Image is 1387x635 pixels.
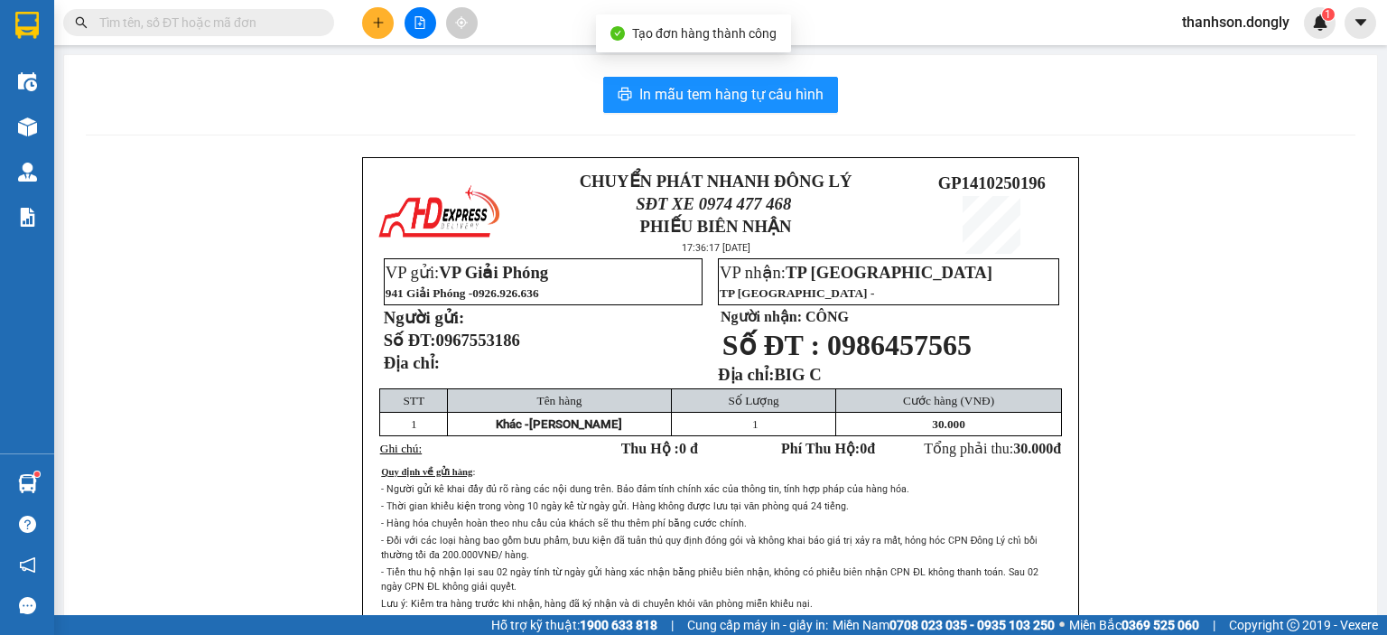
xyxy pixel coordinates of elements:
span: message [19,597,36,614]
button: plus [362,7,394,39]
span: Ghi chú: [380,442,422,455]
strong: Địa chỉ: [384,353,440,372]
span: : [472,467,475,477]
span: - Đối với các loại hàng bao gồm bưu phẩm, bưu kiện đã tuân thủ quy định đóng gói và không khai bá... [381,535,1038,561]
span: ⚪️ [1059,621,1065,629]
span: aim [455,16,468,29]
span: [PERSON_NAME] [529,417,622,431]
span: CÔNG [805,309,849,324]
span: TP [GEOGRAPHIC_DATA] - [720,286,874,300]
img: logo [376,182,502,245]
span: 17:36:17 [DATE] [682,242,750,254]
span: check-circle [610,26,625,41]
strong: Phí Thu Hộ: đ [781,441,875,456]
span: 0986457565 [827,329,972,361]
span: Cung cấp máy in - giấy in: [687,615,828,635]
strong: CHUYỂN PHÁT NHANH ĐÔNG LÝ [53,14,199,53]
img: warehouse-icon [18,72,37,91]
span: Số ĐT : [722,329,820,361]
span: 1 [1325,8,1331,21]
span: - Hàng hóa chuyển hoàn theo nhu cầu của khách sẽ thu thêm phí bằng cước chính. [381,518,747,529]
span: STT [403,394,424,407]
span: thanhson.dongly [1168,11,1304,33]
span: 1 [411,417,417,431]
span: Cước hàng (VNĐ) [903,394,994,407]
input: Tìm tên, số ĐT hoặc mã đơn [99,13,312,33]
span: | [671,615,674,635]
span: Số Lượng [729,394,779,407]
strong: PHIẾU BIÊN NHẬN [640,217,792,236]
span: | [1213,615,1215,635]
strong: 0369 525 060 [1122,618,1199,632]
span: VP gửi: [386,263,548,282]
strong: PHIẾU BIÊN NHẬN [77,99,175,138]
span: plus [372,16,385,29]
span: 941 Giải Phóng - [386,286,539,300]
span: 0926.926.636 [472,286,538,300]
span: printer [618,87,632,104]
span: VP nhận: [720,263,992,282]
button: file-add [405,7,436,39]
img: warehouse-icon [18,474,37,493]
img: warehouse-icon [18,163,37,182]
span: SĐT XE 0974 477 468 [636,194,791,213]
span: SĐT XE 0974 477 468 [63,57,189,96]
span: Miền Nam [833,615,1055,635]
span: - Thời gian khiếu kiện trong vòng 10 ngày kể từ ngày gửi. Hàng không được lưu tại văn phòng quá 2... [381,500,849,512]
span: Tổng phải thu: [924,441,1061,456]
strong: Số ĐT: [384,331,520,350]
span: GP1410250196 [938,173,1046,192]
span: Lưu ý: Kiểm tra hàng trước khi nhận, hàng đã ký nhận và di chuyển khỏi văn phòng miễn khiếu nại. [381,598,813,610]
span: Tạo đơn hàng thành công [632,26,777,41]
span: Miền Bắc [1069,615,1199,635]
strong: 1900 633 818 [580,618,657,632]
span: GP1410250196 [200,73,308,92]
sup: 1 [1322,8,1335,21]
img: logo [10,52,52,116]
button: printerIn mẫu tem hàng tự cấu hình [603,77,838,113]
span: question-circle [19,516,36,533]
button: aim [446,7,478,39]
strong: 0708 023 035 - 0935 103 250 [889,618,1055,632]
span: VP Giải Phóng [439,263,548,282]
span: Hỗ trợ kỹ thuật: [491,615,657,635]
span: 0967553186 [436,331,520,350]
strong: CHUYỂN PHÁT NHANH ĐÔNG LÝ [580,172,852,191]
img: logo-vxr [15,12,39,39]
strong: Người nhận: [721,309,802,324]
span: 30.000 [1013,441,1053,456]
span: đ [1053,441,1061,456]
span: 0 [860,441,867,456]
span: copyright [1287,619,1299,631]
span: BIG C [774,365,821,384]
sup: 1 [34,472,40,477]
span: notification [19,556,36,574]
span: 1 [752,417,759,431]
img: icon-new-feature [1312,14,1328,31]
span: 0 đ [679,441,698,456]
span: file-add [414,16,426,29]
span: - Người gửi kê khai đầy đủ rõ ràng các nội dung trên. Bảo đảm tính chính xác của thông tin, tính ... [381,483,909,495]
strong: Người gửi: [384,308,464,327]
span: Quy định về gửi hàng [381,467,472,477]
span: Khác - [496,417,529,431]
img: solution-icon [18,208,37,227]
span: - Tiền thu hộ nhận lại sau 02 ngày tính từ ngày gửi hàng xác nhận bằng phiếu biên nhận, không có ... [381,566,1038,593]
span: Tên hàng [537,394,582,407]
span: caret-down [1353,14,1369,31]
img: warehouse-icon [18,117,37,136]
strong: Địa chỉ: [718,365,774,384]
span: search [75,16,88,29]
button: caret-down [1345,7,1376,39]
span: In mẫu tem hàng tự cấu hình [639,83,824,106]
strong: Thu Hộ : [621,441,698,456]
span: TP [GEOGRAPHIC_DATA] [786,263,992,282]
span: 30.000 [932,417,965,431]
